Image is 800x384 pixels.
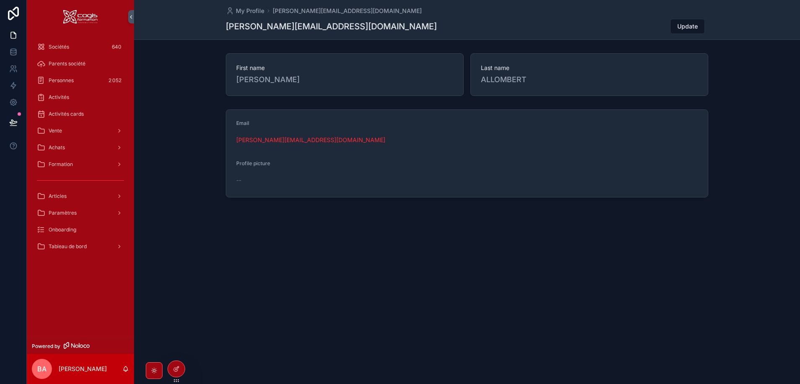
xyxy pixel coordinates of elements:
span: Profile picture [236,160,270,166]
span: Personnes [49,77,74,84]
span: Formation [49,161,73,168]
span: Activités [49,94,69,101]
a: Paramètres [32,205,129,221]
a: Formation [32,157,129,172]
span: BA [37,364,46,374]
div: 2 052 [106,75,124,86]
span: Paramètres [49,210,77,216]
span: Email [236,120,249,126]
span: Vente [49,127,62,134]
span: [PERSON_NAME] [236,74,453,86]
a: Onboarding [32,222,129,237]
a: [PERSON_NAME][EMAIL_ADDRESS][DOMAIN_NAME] [236,136,385,144]
span: Onboarding [49,226,76,233]
a: Sociétés640 [32,39,129,54]
span: Sociétés [49,44,69,50]
div: 640 [109,42,124,52]
a: My Profile [226,7,264,15]
a: Parents société [32,56,129,71]
img: App logo [63,10,98,23]
span: Achats [49,144,65,151]
a: Achats [32,140,129,155]
a: Powered by [27,338,134,354]
span: ALLOMBERT [481,74,698,86]
a: Articles [32,189,129,204]
span: Activités cards [49,111,84,117]
h1: [PERSON_NAME][EMAIL_ADDRESS][DOMAIN_NAME] [226,21,437,32]
span: -- [236,176,241,184]
a: Tableau de bord [32,239,129,254]
a: [PERSON_NAME][EMAIL_ADDRESS][DOMAIN_NAME] [273,7,422,15]
span: First name [236,64,453,72]
span: Parents société [49,60,85,67]
span: Powered by [32,343,60,350]
button: Update [670,19,705,34]
p: [PERSON_NAME] [59,365,107,373]
a: Activités [32,90,129,105]
a: Vente [32,123,129,138]
div: scrollable content [27,34,134,265]
span: Articles [49,193,67,200]
span: Last name [481,64,698,72]
a: Personnes2 052 [32,73,129,88]
a: Activités cards [32,106,129,122]
span: Update [677,22,698,31]
span: My Profile [236,7,264,15]
span: Tableau de bord [49,243,87,250]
